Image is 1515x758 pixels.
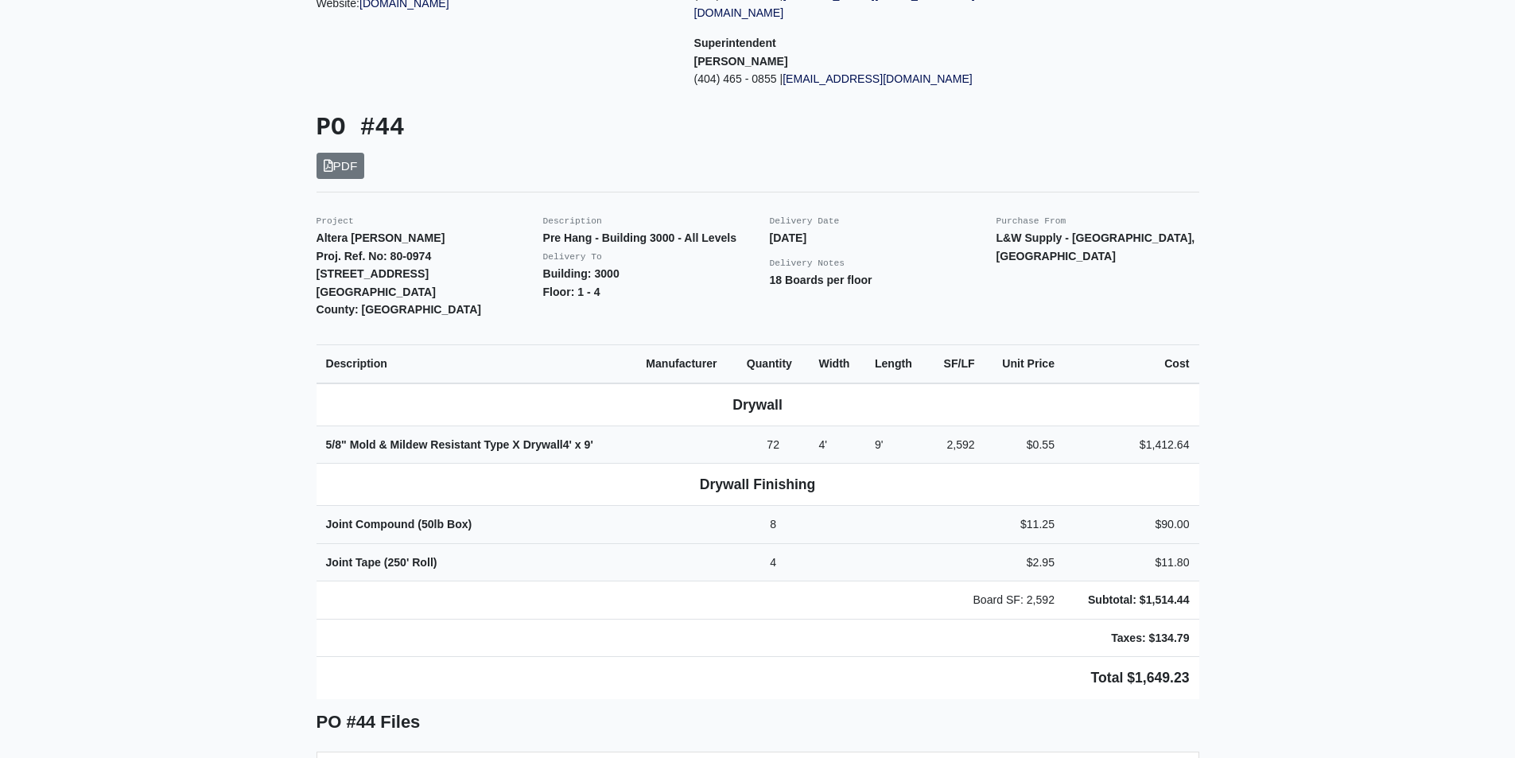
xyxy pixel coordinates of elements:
[543,216,602,226] small: Description
[1064,506,1199,544] td: $90.00
[317,303,482,316] strong: County: [GEOGRAPHIC_DATA]
[317,231,445,244] strong: Altera [PERSON_NAME]
[317,153,365,179] a: PDF
[985,344,1064,383] th: Unit Price
[732,397,783,413] b: Drywall
[317,114,746,143] h3: PO #44
[770,274,872,286] strong: 18 Boards per floor
[636,344,737,383] th: Manufacturer
[317,286,436,298] strong: [GEOGRAPHIC_DATA]
[317,657,1199,699] td: Total $1,649.23
[317,267,429,280] strong: [STREET_ADDRESS]
[1064,426,1199,464] td: $1,412.64
[928,426,985,464] td: 2,592
[865,344,928,383] th: Length
[326,438,593,451] strong: 5/8" Mold & Mildew Resistant Type X Drywall
[543,267,620,280] strong: Building: 3000
[783,72,973,85] a: [EMAIL_ADDRESS][DOMAIN_NAME]
[809,344,864,383] th: Width
[770,258,845,268] small: Delivery Notes
[875,438,884,451] span: 9'
[770,216,840,226] small: Delivery Date
[326,518,472,531] strong: Joint Compound (50lb Box)
[1064,543,1199,581] td: $11.80
[985,426,1064,464] td: $0.55
[737,543,810,581] td: 4
[1064,581,1199,620] td: Subtotal: $1,514.44
[543,286,600,298] strong: Floor: 1 - 4
[996,216,1066,226] small: Purchase From
[694,37,776,49] span: Superintendent
[737,344,810,383] th: Quantity
[543,231,737,244] strong: Pre Hang - Building 3000 - All Levels
[317,344,637,383] th: Description
[996,229,1199,265] p: L&W Supply - [GEOGRAPHIC_DATA], [GEOGRAPHIC_DATA]
[985,543,1064,581] td: $2.95
[737,506,810,544] td: 8
[326,556,437,569] strong: Joint Tape (250' Roll)
[317,712,1199,733] h5: PO #44 Files
[543,252,602,262] small: Delivery To
[700,476,816,492] b: Drywall Finishing
[563,438,572,451] span: 4'
[575,438,581,451] span: x
[1064,344,1199,383] th: Cost
[985,506,1064,544] td: $11.25
[694,55,788,68] strong: [PERSON_NAME]
[737,426,810,464] td: 72
[973,593,1055,606] span: Board SF: 2,592
[317,216,354,226] small: Project
[694,70,1048,88] p: (404) 465 - 0855 |
[928,344,985,383] th: SF/LF
[585,438,593,451] span: 9'
[818,438,827,451] span: 4'
[1064,619,1199,657] td: Taxes: $134.79
[317,250,432,262] strong: Proj. Ref. No: 80-0974
[770,231,807,244] strong: [DATE]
